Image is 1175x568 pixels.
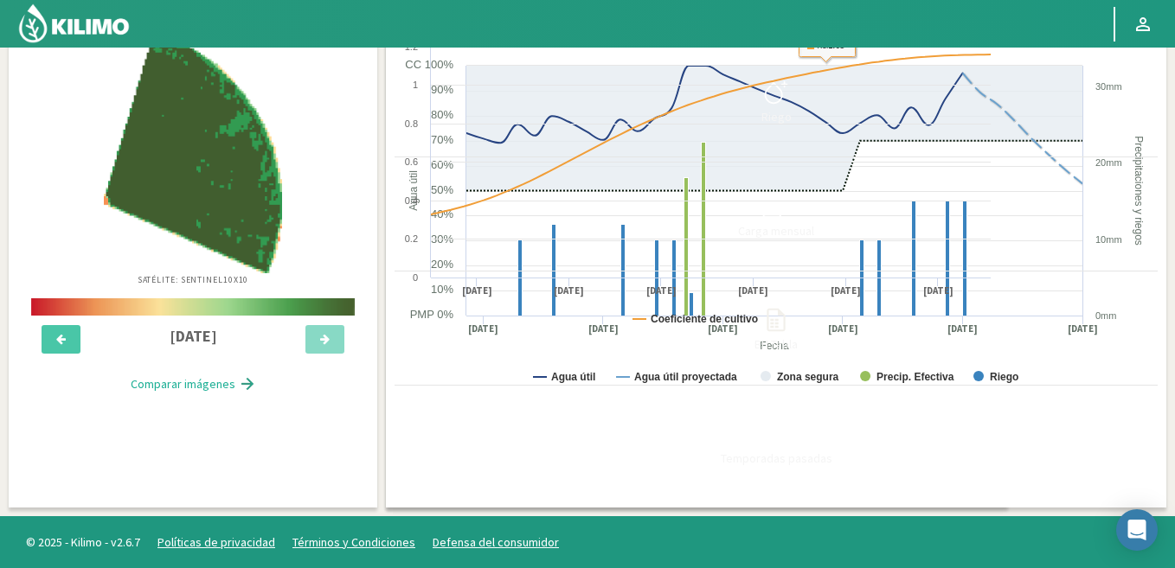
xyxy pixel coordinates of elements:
text: 0.6 [405,156,418,167]
text: [DATE] [554,284,584,297]
a: Defensa del consumidor [433,534,559,550]
span: © 2025 - Kilimo - v2.6.7 [17,533,149,552]
img: aba62edc-c499-4d1d-922a-7b2e0550213c_-_sentinel_-_2025-09-03.png [104,35,282,273]
button: Temporadas pasadas [395,386,1158,500]
div: BH Tabla [400,338,1153,350]
button: Comparar imágenes [113,367,273,401]
p: Satélite: Sentinel [138,273,249,286]
text: [DATE] [646,284,677,297]
a: Políticas de privacidad [157,534,275,550]
div: Temporadas pasadas [400,452,1153,464]
text: [DATE] [923,284,953,297]
div: Open Intercom Messenger [1116,509,1158,551]
a: Términos y Condiciones [292,534,415,550]
text: Coeficiente de cultivo [651,313,758,325]
h4: [DATE] [110,328,277,345]
text: 1 [413,80,418,90]
text: 0.4 [405,195,418,206]
text: [DATE] [738,284,768,297]
text: 0 [413,272,418,283]
text: [DATE] [462,284,492,297]
text: 0.8 [405,118,418,129]
text: 0.2 [405,233,418,244]
span: 10X10 [223,274,249,285]
img: Kilimo [17,3,131,44]
img: scale [31,298,355,316]
text: [DATE] [831,284,861,297]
